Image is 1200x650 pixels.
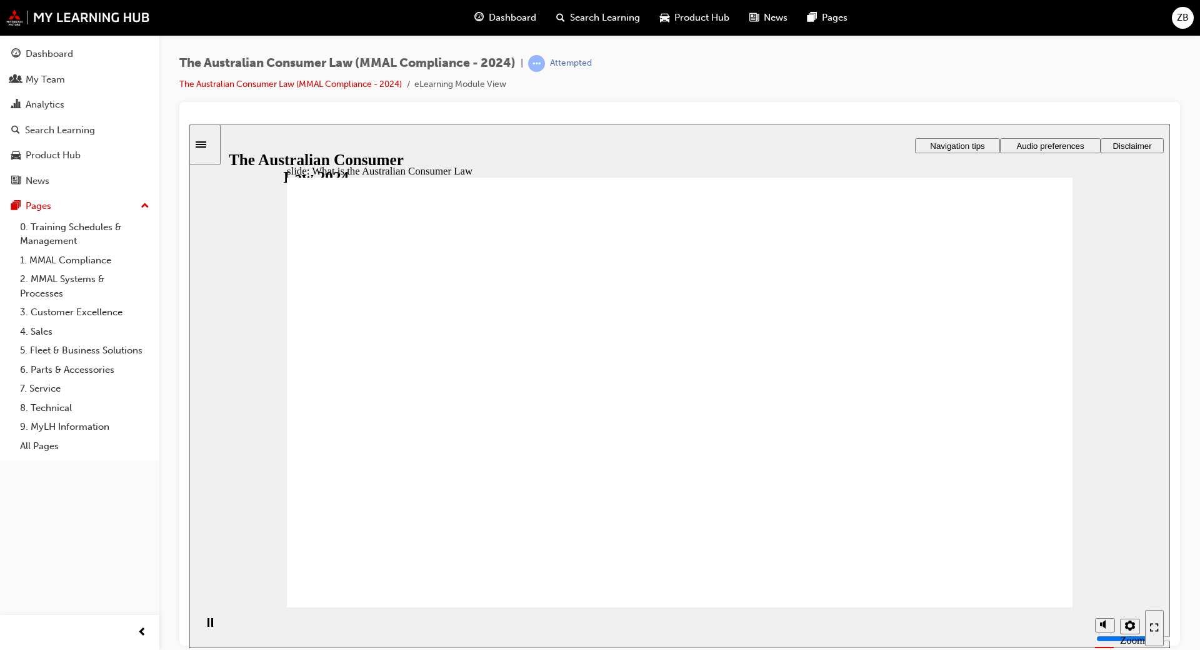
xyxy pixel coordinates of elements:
[11,125,20,136] span: search-icon
[5,195,154,218] button: Pages
[15,341,154,360] a: 5. Fleet & Business Solutions
[556,10,565,26] span: search-icon
[739,5,797,31] a: news-iconNews
[15,360,154,380] a: 6. Parts & Accessories
[907,509,987,519] input: volume
[5,68,154,91] a: My Team
[1177,11,1189,25] span: ZB
[15,303,154,322] a: 3. Customer Excellence
[674,11,729,25] span: Product Hub
[15,417,154,437] a: 9. MyLH Information
[25,123,95,138] div: Search Learning
[797,5,857,31] a: pages-iconPages
[464,5,546,31] a: guage-iconDashboard
[956,485,974,522] button: Enter full-screen (Ctrl+Alt+F)
[827,17,894,26] span: Audio preferences
[179,79,402,89] a: The Australian Consumer Law (MMAL Compliance - 2024)
[26,73,65,87] div: My Team
[956,483,974,524] nav: slide navigation
[5,93,154,116] a: Analytics
[26,98,64,112] div: Analytics
[650,5,739,31] a: car-iconProduct Hub
[911,14,974,29] button: Disclaimer
[931,494,951,510] button: Settings
[811,14,911,29] button: Audio preferences
[726,14,811,29] button: Navigation tips
[26,174,49,188] div: News
[15,379,154,399] a: 7. Service
[489,11,536,25] span: Dashboard
[5,43,154,66] a: Dashboard
[137,625,147,641] span: prev-icon
[474,10,484,26] span: guage-icon
[550,58,592,69] div: Attempted
[741,17,795,26] span: Navigation tips
[15,399,154,418] a: 8. Technical
[923,17,962,26] span: Disclaimer
[570,11,640,25] span: Search Learning
[15,218,154,251] a: 0. Training Schedules & Management
[6,483,27,524] div: playback controls
[11,74,21,86] span: people-icon
[764,11,787,25] span: News
[11,150,21,161] span: car-icon
[660,10,669,26] span: car-icon
[6,9,150,26] img: mmal
[546,5,650,31] a: search-iconSearch Learning
[15,437,154,456] a: All Pages
[26,47,73,61] div: Dashboard
[906,494,926,508] button: Mute (Ctrl+Alt+M)
[179,56,516,71] span: The Australian Consumer Law (MMAL Compliance - 2024)
[528,55,545,72] span: learningRecordVerb_ATTEMPT-icon
[15,270,154,303] a: 2. MMAL Systems & Processes
[822,11,847,25] span: Pages
[749,10,759,26] span: news-icon
[1172,7,1194,29] button: ZB
[5,144,154,167] a: Product Hub
[6,493,27,514] button: Pause (Ctrl+Alt+P)
[11,176,21,187] span: news-icon
[26,199,51,213] div: Pages
[414,78,506,92] li: eLearning Module View
[141,198,149,215] span: up-icon
[931,510,956,547] label: Zoom to fit
[807,10,817,26] span: pages-icon
[15,322,154,342] a: 4. Sales
[11,49,21,60] span: guage-icon
[899,483,949,524] div: misc controls
[521,56,523,71] span: |
[26,148,81,163] div: Product Hub
[5,170,154,193] a: News
[5,119,154,142] a: Search Learning
[11,201,21,212] span: pages-icon
[15,251,154,270] a: 1. MMAL Compliance
[5,40,154,195] button: DashboardMy TeamAnalyticsSearch LearningProduct HubNews
[11,99,21,111] span: chart-icon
